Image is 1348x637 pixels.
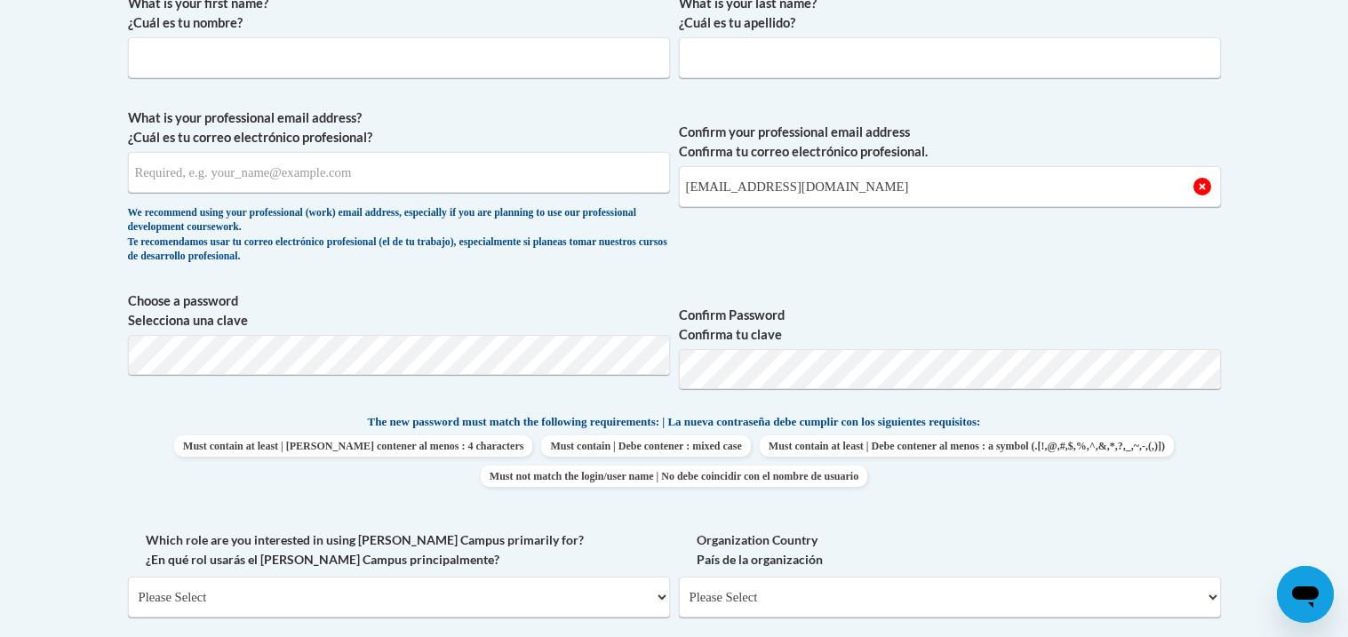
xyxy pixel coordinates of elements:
[541,435,750,457] span: Must contain | Debe contener : mixed case
[128,206,670,265] div: We recommend using your professional (work) email address, especially if you are planning to use ...
[481,466,867,487] span: Must not match the login/user name | No debe coincidir con el nombre de usuario
[679,166,1221,207] input: Required
[128,37,670,78] input: Metadata input
[760,435,1174,457] span: Must contain at least | Debe contener al menos : a symbol (.[!,@,#,$,%,^,&,*,?,_,~,-,(,)])
[174,435,532,457] span: Must contain at least | [PERSON_NAME] contener al menos : 4 characters
[128,291,670,330] label: Choose a password Selecciona una clave
[679,306,1221,345] label: Confirm Password Confirma tu clave
[128,152,670,193] input: Metadata input
[128,108,670,147] label: What is your professional email address? ¿Cuál es tu correo electrónico profesional?
[679,123,1221,162] label: Confirm your professional email address Confirma tu correo electrónico profesional.
[679,530,1221,569] label: Organization Country País de la organización
[679,37,1221,78] input: Metadata input
[1277,566,1334,623] iframe: Button to launch messaging window
[368,414,981,430] span: The new password must match the following requirements: | La nueva contraseña debe cumplir con lo...
[128,530,670,569] label: Which role are you interested in using [PERSON_NAME] Campus primarily for? ¿En qué rol usarás el ...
